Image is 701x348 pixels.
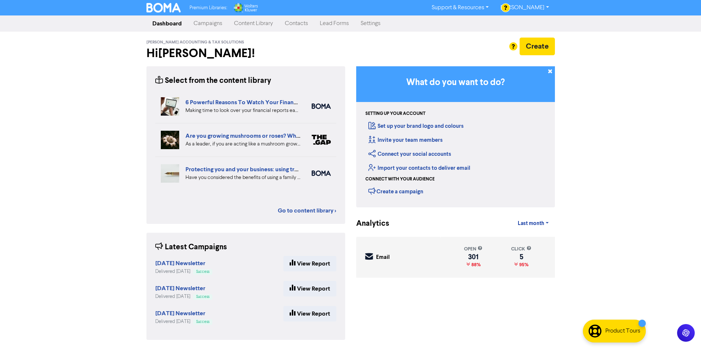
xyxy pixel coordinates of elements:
div: Delivered [DATE] [155,293,212,300]
span: [PERSON_NAME] Accounting & Tax Solutions [146,40,244,45]
div: Email [376,253,390,262]
div: Making time to look over your financial reports each month is an important task for any business ... [185,107,301,115]
a: View Report [283,256,336,271]
a: Invite your team members [368,137,443,144]
img: Wolters Kluwer [233,3,258,13]
div: As a leader, if you are acting like a mushroom grower you’re unlikely to have a clear plan yourse... [185,140,301,148]
a: [DATE] Newsletter [155,286,205,292]
div: Connect with your audience [365,176,435,183]
a: 6 Powerful Reasons To Watch Your Financial Reports [185,99,325,106]
strong: [DATE] Newsletter [155,285,205,292]
a: Import your contacts to deliver email [368,165,470,172]
div: Delivered [DATE] [155,318,212,325]
div: open [464,246,482,253]
span: Success [196,270,209,274]
button: Create [520,38,555,55]
span: 95% [518,262,528,268]
h3: What do you want to do? [367,77,544,88]
span: Last month [518,220,544,227]
a: Content Library [228,16,279,31]
a: Are you growing mushrooms or roses? Why you should lead like a gardener, not a grower [185,132,418,140]
span: 88% [470,262,481,268]
a: Contacts [279,16,314,31]
strong: [DATE] Newsletter [155,310,205,317]
div: Analytics [356,218,380,229]
a: Connect your social accounts [368,151,451,158]
a: Go to content library > [278,206,336,215]
img: BOMA Logo [146,3,181,13]
a: Lead Forms [314,16,355,31]
a: View Report [283,281,336,296]
div: Delivered [DATE] [155,268,212,275]
a: View Report [283,306,336,321]
img: boma_accounting [312,103,331,109]
a: Campaigns [188,16,228,31]
a: [DATE] Newsletter [155,311,205,317]
div: Create a campaign [368,186,423,197]
a: [DATE] Newsletter [155,261,205,267]
div: Have you considered the benefits of using a family trust? We share five ways that a trust can hel... [185,174,301,182]
img: boma [312,171,331,176]
a: Settings [355,16,386,31]
a: Protecting you and your business: using trusts [185,166,305,173]
a: Support & Resources [426,2,495,14]
span: Success [196,295,209,299]
div: Select from the content library [155,75,271,87]
img: thegap [312,135,331,145]
div: click [511,246,531,253]
a: Set up your brand logo and colours [368,123,464,130]
h2: Hi [PERSON_NAME] ! [146,46,345,60]
a: [PERSON_NAME] [495,2,555,14]
a: Dashboard [146,16,188,31]
span: Success [196,320,209,324]
span: Premium Libraries: [190,6,227,10]
div: Getting Started in BOMA [356,66,555,207]
div: Setting up your account [365,110,425,117]
strong: [DATE] Newsletter [155,260,205,267]
div: Latest Campaigns [155,242,227,253]
a: Last month [512,216,555,231]
iframe: Chat Widget [664,313,701,348]
div: 5 [511,254,531,260]
div: 301 [464,254,482,260]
